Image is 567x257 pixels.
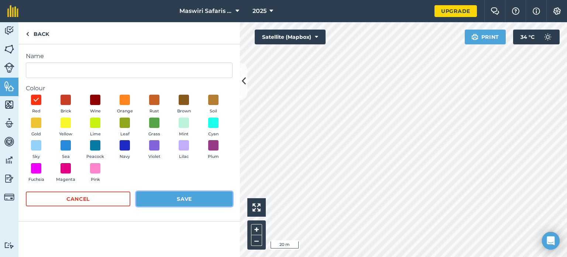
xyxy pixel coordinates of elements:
[26,140,47,160] button: Sky
[59,131,72,138] span: Yellow
[144,140,165,160] button: Violet
[4,118,14,129] img: svg+xml;base64,PD94bWwgdmVyc2lvbj0iMS4wIiBlbmNvZGluZz0idXRmLTgiPz4KPCEtLSBHZW5lcmF0b3I6IEFkb2JlIE...
[55,118,76,138] button: Yellow
[434,5,477,17] a: Upgrade
[4,192,14,202] img: svg+xml;base64,PD94bWwgdmVyc2lvbj0iMS4wIiBlbmNvZGluZz0idXRmLTgiPz4KPCEtLSBHZW5lcmF0b3I6IEFkb2JlIE...
[4,62,14,73] img: svg+xml;base64,PD94bWwgdmVyc2lvbj0iMS4wIiBlbmNvZGluZz0idXRmLTgiPz4KPCEtLSBHZW5lcmF0b3I6IEFkb2JlIE...
[61,108,71,115] span: Brick
[520,30,535,44] span: 34 ° C
[148,131,160,138] span: Grass
[533,7,540,16] img: svg+xml;base64,PHN2ZyB4bWxucz0iaHR0cDovL3d3dy53My5vcmcvMjAwMC9zdmciIHdpZHRoPSIxNyIgaGVpZ2h0PSIxNy...
[144,95,165,115] button: Rust
[85,163,106,183] button: Pink
[26,52,233,61] label: Name
[117,108,133,115] span: Orange
[120,131,130,138] span: Leaf
[114,95,135,115] button: Orange
[179,131,189,138] span: Mint
[33,95,39,104] img: svg+xml;base64,PHN2ZyB4bWxucz0iaHR0cDovL3d3dy53My5vcmcvMjAwMC9zdmciIHdpZHRoPSIxOCIgaGVpZ2h0PSIyNC...
[18,22,56,44] a: Back
[4,136,14,147] img: svg+xml;base64,PD94bWwgdmVyc2lvbj0iMS4wIiBlbmNvZGluZz0idXRmLTgiPz4KPCEtLSBHZW5lcmF0b3I6IEFkb2JlIE...
[179,7,233,16] span: Maswiri Safaris [PERSON_NAME] lodge
[148,153,161,160] span: Violet
[4,25,14,36] img: svg+xml;base64,PD94bWwgdmVyc2lvbj0iMS4wIiBlbmNvZGluZz0idXRmLTgiPz4KPCEtLSBHZW5lcmF0b3I6IEFkb2JlIE...
[85,140,106,160] button: Peacock
[4,44,14,55] img: svg+xml;base64,PHN2ZyB4bWxucz0iaHR0cDovL3d3dy53My5vcmcvMjAwMC9zdmciIHdpZHRoPSI1NiIgaGVpZ2h0PSI2MC...
[179,153,189,160] span: Lilac
[4,99,14,110] img: svg+xml;base64,PHN2ZyB4bWxucz0iaHR0cDovL3d3dy53My5vcmcvMjAwMC9zdmciIHdpZHRoPSI1NiIgaGVpZ2h0PSI2MC...
[26,192,130,206] button: Cancel
[553,7,561,15] img: A cog icon
[251,224,262,235] button: +
[511,7,520,15] img: A question mark icon
[252,7,267,16] span: 2025
[114,118,135,138] button: Leaf
[513,30,560,44] button: 34 °C
[471,33,478,41] img: svg+xml;base64,PHN2ZyB4bWxucz0iaHR0cDovL3d3dy53My5vcmcvMjAwMC9zdmciIHdpZHRoPSIxOSIgaGVpZ2h0PSIyNC...
[55,163,76,183] button: Magenta
[26,163,47,183] button: Fuchsia
[144,118,165,138] button: Grass
[208,131,219,138] span: Cyan
[32,153,40,160] span: Sky
[4,242,14,249] img: svg+xml;base64,PD94bWwgdmVyc2lvbj0iMS4wIiBlbmNvZGluZz0idXRmLTgiPz4KPCEtLSBHZW5lcmF0b3I6IEFkb2JlIE...
[55,140,76,160] button: Sea
[32,108,41,115] span: Red
[252,203,261,212] img: Four arrows, one pointing top left, one top right, one bottom right and the last bottom left
[85,118,106,138] button: Lime
[28,176,44,183] span: Fuchsia
[26,118,47,138] button: Gold
[540,30,555,44] img: svg+xml;base64,PD94bWwgdmVyc2lvbj0iMS4wIiBlbmNvZGluZz0idXRmLTgiPz4KPCEtLSBHZW5lcmF0b3I6IEFkb2JlIE...
[26,84,233,93] label: Colour
[203,95,224,115] button: Soil
[85,95,106,115] button: Wine
[7,5,18,17] img: fieldmargin Logo
[150,108,159,115] span: Rust
[90,108,101,115] span: Wine
[31,131,41,138] span: Gold
[4,155,14,166] img: svg+xml;base64,PD94bWwgdmVyc2lvbj0iMS4wIiBlbmNvZGluZz0idXRmLTgiPz4KPCEtLSBHZW5lcmF0b3I6IEFkb2JlIE...
[4,173,14,184] img: svg+xml;base64,PD94bWwgdmVyc2lvbj0iMS4wIiBlbmNvZGluZz0idXRmLTgiPz4KPCEtLSBHZW5lcmF0b3I6IEFkb2JlIE...
[173,140,194,160] button: Lilac
[542,232,560,250] div: Open Intercom Messenger
[177,108,191,115] span: Brown
[203,118,224,138] button: Cyan
[114,140,135,160] button: Navy
[86,153,104,160] span: Peacock
[56,176,75,183] span: Magenta
[26,95,47,115] button: Red
[208,153,219,160] span: Plum
[90,131,101,138] span: Lime
[55,95,76,115] button: Brick
[26,30,29,38] img: svg+xml;base64,PHN2ZyB4bWxucz0iaHR0cDovL3d3dy53My5vcmcvMjAwMC9zdmciIHdpZHRoPSI5IiBoZWlnaHQ9IjI0Ii...
[173,95,194,115] button: Brown
[4,81,14,92] img: svg+xml;base64,PHN2ZyB4bWxucz0iaHR0cDovL3d3dy53My5vcmcvMjAwMC9zdmciIHdpZHRoPSI1NiIgaGVpZ2h0PSI2MC...
[91,176,100,183] span: Pink
[120,153,130,160] span: Navy
[465,30,506,44] button: Print
[136,192,233,206] button: Save
[203,140,224,160] button: Plum
[251,235,262,246] button: –
[491,7,499,15] img: Two speech bubbles overlapping with the left bubble in the forefront
[255,30,326,44] button: Satellite (Mapbox)
[210,108,217,115] span: Soil
[62,153,70,160] span: Sea
[173,118,194,138] button: Mint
